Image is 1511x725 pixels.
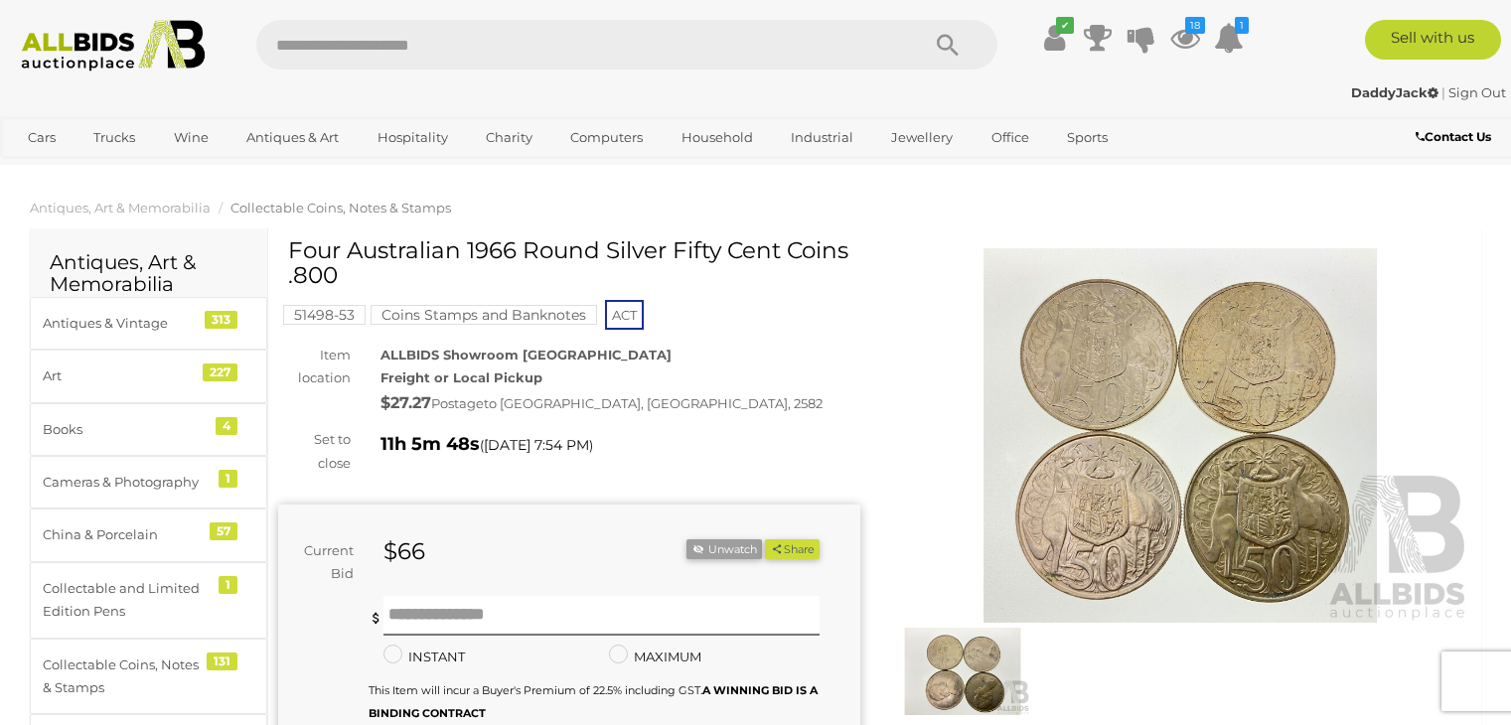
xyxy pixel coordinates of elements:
[283,307,366,323] a: 51498-53
[979,121,1042,154] a: Office
[557,121,656,154] a: Computers
[380,393,431,412] strong: $27.27
[230,200,451,216] a: Collectable Coins, Notes & Stamps
[30,403,267,456] a: Books 4
[263,428,366,475] div: Set to close
[50,251,247,295] h2: Antiques, Art & Memorabilia
[1185,17,1205,34] i: 18
[233,121,352,154] a: Antiques & Art
[369,683,818,720] b: A WINNING BID IS A BINDING CONTRACT
[1054,121,1121,154] a: Sports
[278,539,369,586] div: Current Bid
[161,121,222,154] a: Wine
[43,471,207,494] div: Cameras & Photography
[30,456,267,508] a: Cameras & Photography 1
[686,539,762,560] li: Unwatch this item
[380,389,860,418] div: Postage
[380,433,480,455] strong: 11h 5m 48s
[890,248,1472,623] img: Four Australian 1966 Round Silver Fifty Cent Coins .800
[686,539,762,560] button: Unwatch
[1416,129,1491,144] b: Contact Us
[778,121,866,154] a: Industrial
[11,20,216,72] img: Allbids.com.au
[43,577,207,624] div: Collectable and Limited Edition Pens
[898,20,997,70] button: Search
[1170,20,1200,56] a: 18
[371,305,597,325] mark: Coins Stamps and Banknotes
[1039,20,1069,56] a: ✔
[1351,84,1441,100] a: DaddyJack
[30,639,267,715] a: Collectable Coins, Notes & Stamps 131
[203,363,237,381] div: 227
[283,305,366,325] mark: 51498-53
[43,418,207,441] div: Books
[205,311,237,329] div: 313
[383,537,425,565] strong: $66
[30,350,267,402] a: Art 227
[380,347,672,362] strong: ALLBIDS Showroom [GEOGRAPHIC_DATA]
[895,628,1030,715] img: Four Australian 1966 Round Silver Fifty Cent Coins .800
[480,437,593,453] span: ( )
[1448,84,1506,100] a: Sign Out
[380,369,542,385] strong: Freight or Local Pickup
[210,522,237,540] div: 57
[1441,84,1445,100] span: |
[484,436,589,454] span: [DATE] 7:54 PM
[605,300,644,330] span: ACT
[669,121,766,154] a: Household
[43,312,207,335] div: Antiques & Vintage
[473,121,545,154] a: Charity
[365,121,461,154] a: Hospitality
[1365,20,1501,60] a: Sell with us
[30,297,267,350] a: Antiques & Vintage 313
[43,364,207,387] div: Art
[369,683,818,720] small: This Item will incur a Buyer's Premium of 22.5% including GST.
[765,539,820,560] button: Share
[15,121,69,154] a: Cars
[15,154,182,187] a: [GEOGRAPHIC_DATA]
[1416,126,1496,148] a: Contact Us
[383,646,465,668] label: INSTANT
[1214,20,1244,56] a: 1
[216,417,237,435] div: 4
[1235,17,1249,34] i: 1
[30,200,211,216] a: Antiques, Art & Memorabilia
[878,121,966,154] a: Jewellery
[1351,84,1438,100] strong: DaddyJack
[1056,17,1074,34] i: ✔
[207,652,237,670] div: 131
[484,395,823,411] span: to [GEOGRAPHIC_DATA], [GEOGRAPHIC_DATA], 2582
[80,121,148,154] a: Trucks
[43,523,207,546] div: China & Porcelain
[288,238,855,289] h1: Four Australian 1966 Round Silver Fifty Cent Coins .800
[30,508,267,561] a: China & Porcelain 57
[371,307,597,323] a: Coins Stamps and Banknotes
[219,470,237,488] div: 1
[263,344,366,390] div: Item location
[219,576,237,594] div: 1
[30,562,267,639] a: Collectable and Limited Edition Pens 1
[609,646,701,668] label: MAXIMUM
[43,653,207,700] div: Collectable Coins, Notes & Stamps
